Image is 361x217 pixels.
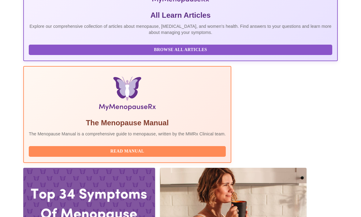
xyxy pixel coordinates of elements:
[29,23,332,35] p: Explore our comprehensive collection of articles about menopause, [MEDICAL_DATA], and women's hea...
[29,46,334,52] a: Browse All Articles
[35,46,326,54] span: Browse All Articles
[60,76,194,113] img: Menopause Manual
[29,148,227,153] a: Read Manual
[29,131,226,137] p: The Menopause Manual is a comprehensive guide to menopause, written by the MMRx Clinical team.
[29,118,226,128] h5: The Menopause Manual
[29,45,332,55] button: Browse All Articles
[29,146,226,157] button: Read Manual
[29,10,332,20] h5: All Learn Articles
[35,148,220,155] span: Read Manual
